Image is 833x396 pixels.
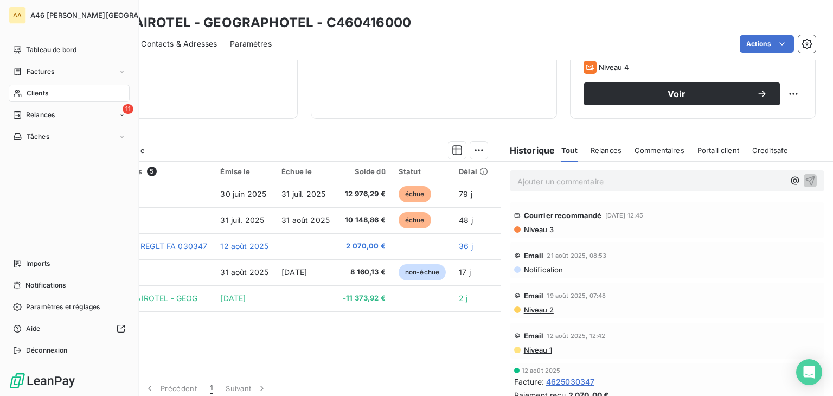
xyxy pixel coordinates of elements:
span: Niveau 3 [523,225,554,234]
span: Voir [597,90,757,98]
span: Paramètres et réglages [26,302,100,312]
div: AA [9,7,26,24]
span: 36 j [459,241,473,251]
span: 31 août 2025 [220,267,268,277]
span: 31 juil. 2025 [220,215,264,225]
span: 11 [123,104,133,114]
div: Pièces comptables [75,167,207,176]
span: 21 août 2025, 08:53 [547,252,606,259]
div: Délai [459,167,488,176]
span: 12 août 2025 [522,367,561,374]
span: [DATE] 12:45 [605,212,644,219]
span: 2 j [459,293,467,303]
span: Email [524,251,544,260]
span: Factures [27,67,54,76]
span: 17 j [459,267,471,277]
span: 5 [147,167,157,176]
span: échue [399,212,431,228]
div: Échue le [281,167,330,176]
span: Imports [26,259,50,269]
span: Email [524,331,544,340]
span: 12 août 2025, 12:42 [547,333,605,339]
div: Statut [399,167,446,176]
h6: Historique [501,144,555,157]
span: 2 070,00 € [343,241,386,252]
span: Email [524,291,544,300]
span: 1 [210,383,213,394]
a: Aide [9,320,130,337]
span: Tableau de bord [26,45,76,55]
span: échue [399,186,431,202]
span: Portail client [697,146,739,155]
span: [DATE] [220,293,246,303]
span: Relances [26,110,55,120]
span: 8 160,13 € [343,267,386,278]
span: Contacts & Adresses [141,39,217,49]
button: Voir [584,82,780,105]
span: 48 j [459,215,473,225]
span: Niveau 4 [599,63,629,72]
button: Actions [740,35,794,53]
span: 31 juil. 2025 [281,189,325,199]
div: Open Intercom Messenger [796,359,822,385]
h3: SARL AIROTEL - GEOGRAPHOTEL - C460416000 [95,13,411,33]
span: 30 juin 2025 [220,189,266,199]
span: 19 août 2025, 07:48 [547,292,606,299]
div: Émise le [220,167,268,176]
img: Logo LeanPay [9,372,76,389]
span: -11 373,92 € [343,293,386,304]
span: Commentaires [635,146,684,155]
div: Solde dû [343,167,386,176]
span: Niveau 2 [523,305,554,314]
span: DEDUCTION SUR REGLT FA 030347 [75,241,207,251]
span: VIRT reglt SARL AIROTEL - GEOG [75,293,198,303]
span: Clients [27,88,48,98]
span: A46 [PERSON_NAME][GEOGRAPHIC_DATA] [30,11,180,20]
span: Niveau 1 [523,346,552,354]
span: 4625030347 [546,376,595,387]
span: Notification [523,265,563,274]
span: Tâches [27,132,49,142]
span: Courrier recommandé [524,211,602,220]
span: Déconnexion [26,346,68,355]
span: Relances [591,146,621,155]
span: 31 août 2025 [281,215,330,225]
span: 12 976,29 € [343,189,386,200]
span: Tout [561,146,578,155]
span: Paramètres [230,39,272,49]
span: non-échue [399,264,446,280]
span: Creditsafe [752,146,789,155]
span: Notifications [25,280,66,290]
span: 12 août 2025 [220,241,268,251]
span: Facture : [514,376,544,387]
span: 79 j [459,189,472,199]
span: Aide [26,324,41,334]
span: [DATE] [281,267,307,277]
span: 10 148,86 € [343,215,386,226]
